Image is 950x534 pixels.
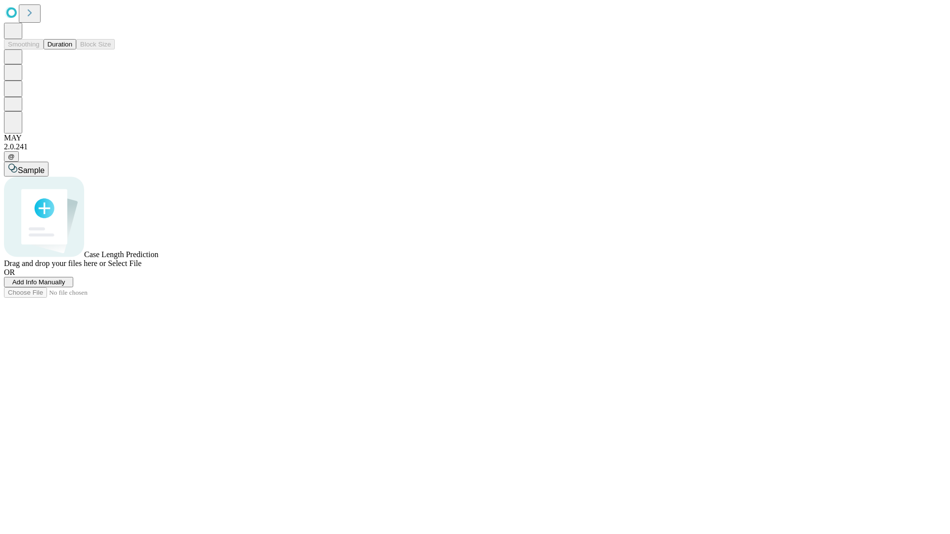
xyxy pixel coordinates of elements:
[4,259,106,267] span: Drag and drop your files here or
[44,39,76,49] button: Duration
[76,39,115,49] button: Block Size
[4,133,946,142] div: MAY
[4,142,946,151] div: 2.0.241
[8,153,15,160] span: @
[108,259,142,267] span: Select File
[4,268,15,276] span: OR
[4,151,19,162] button: @
[4,39,44,49] button: Smoothing
[4,277,73,287] button: Add Info Manually
[12,278,65,286] span: Add Info Manually
[84,250,158,259] span: Case Length Prediction
[18,166,45,175] span: Sample
[4,162,48,177] button: Sample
